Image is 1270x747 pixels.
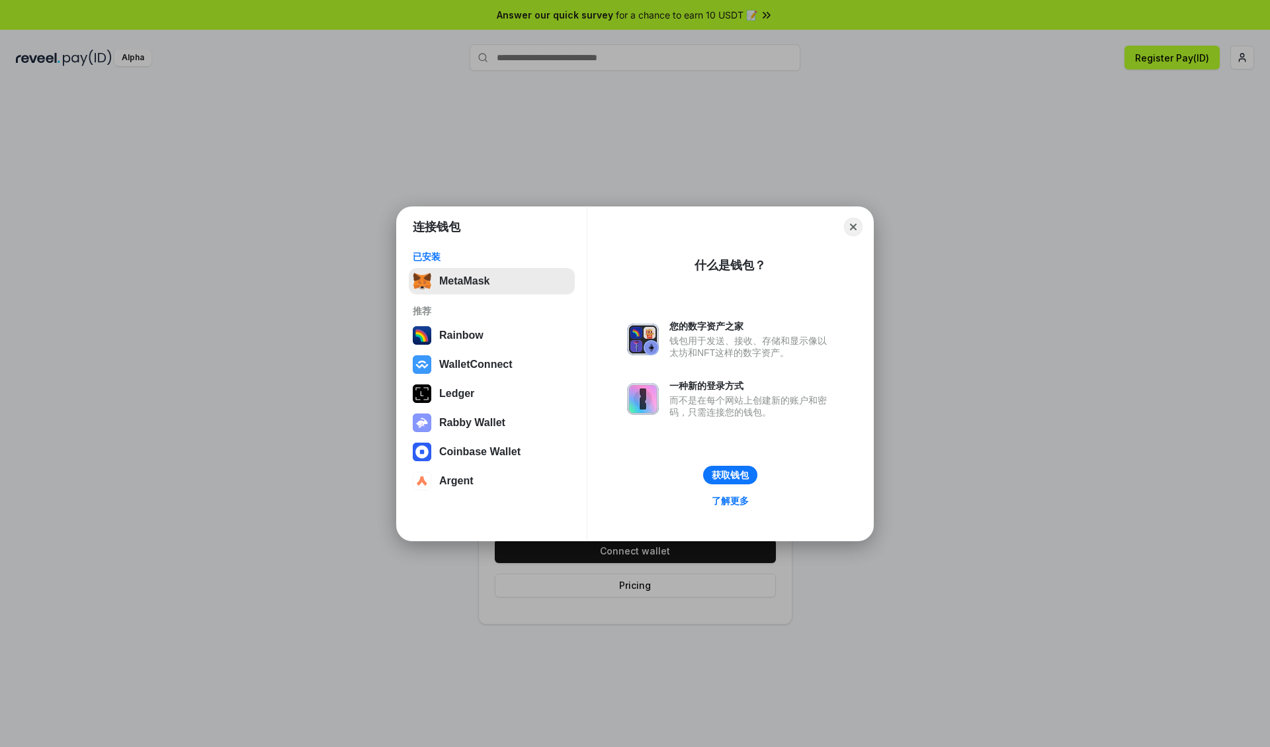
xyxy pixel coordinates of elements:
[413,355,431,374] img: svg+xml,%3Csvg%20width%3D%2228%22%20height%3D%2228%22%20viewBox%3D%220%200%2028%2028%22%20fill%3D...
[669,320,833,332] div: 您的数字资产之家
[439,388,474,400] div: Ledger
[413,219,460,235] h1: 连接钱包
[413,384,431,403] img: svg+xml,%3Csvg%20xmlns%3D%22http%3A%2F%2Fwww.w3.org%2F2000%2Fsvg%22%20width%3D%2228%22%20height%3...
[413,305,571,317] div: 推荐
[439,330,484,341] div: Rainbow
[439,359,513,371] div: WalletConnect
[409,268,575,294] button: MetaMask
[439,417,505,429] div: Rabby Wallet
[712,469,749,481] div: 获取钱包
[669,380,833,392] div: 一种新的登录方式
[844,218,863,236] button: Close
[413,414,431,432] img: svg+xml,%3Csvg%20xmlns%3D%22http%3A%2F%2Fwww.w3.org%2F2000%2Fsvg%22%20fill%3D%22none%22%20viewBox...
[669,335,833,359] div: 钱包用于发送、接收、存储和显示像以太坊和NFT这样的数字资产。
[439,446,521,458] div: Coinbase Wallet
[409,351,575,378] button: WalletConnect
[409,322,575,349] button: Rainbow
[413,326,431,345] img: svg+xml,%3Csvg%20width%3D%22120%22%20height%3D%22120%22%20viewBox%3D%220%200%20120%20120%22%20fil...
[409,468,575,494] button: Argent
[439,275,489,287] div: MetaMask
[413,443,431,461] img: svg+xml,%3Csvg%20width%3D%2228%22%20height%3D%2228%22%20viewBox%3D%220%200%2028%2028%22%20fill%3D...
[627,324,659,355] img: svg+xml,%3Csvg%20xmlns%3D%22http%3A%2F%2Fwww.w3.org%2F2000%2Fsvg%22%20fill%3D%22none%22%20viewBox...
[413,472,431,490] img: svg+xml,%3Csvg%20width%3D%2228%22%20height%3D%2228%22%20viewBox%3D%220%200%2028%2028%22%20fill%3D...
[695,257,766,273] div: 什么是钱包？
[704,492,757,509] a: 了解更多
[413,272,431,290] img: svg+xml,%3Csvg%20fill%3D%22none%22%20height%3D%2233%22%20viewBox%3D%220%200%2035%2033%22%20width%...
[409,439,575,465] button: Coinbase Wallet
[669,394,833,418] div: 而不是在每个网站上创建新的账户和密码，只需连接您的钱包。
[409,380,575,407] button: Ledger
[627,383,659,415] img: svg+xml,%3Csvg%20xmlns%3D%22http%3A%2F%2Fwww.w3.org%2F2000%2Fsvg%22%20fill%3D%22none%22%20viewBox...
[413,251,571,263] div: 已安装
[409,410,575,436] button: Rabby Wallet
[439,475,474,487] div: Argent
[703,466,757,484] button: 获取钱包
[712,495,749,507] div: 了解更多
